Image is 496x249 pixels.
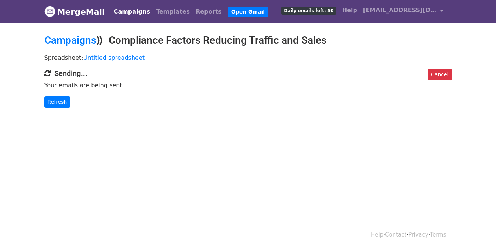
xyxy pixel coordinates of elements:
a: Campaigns [44,34,96,46]
a: Contact [385,231,406,238]
h4: Sending... [44,69,452,78]
p: Spreadsheet: [44,54,452,62]
a: Daily emails left: 50 [278,3,339,18]
p: Your emails are being sent. [44,81,452,89]
a: Help [339,3,360,18]
a: Help [371,231,383,238]
a: Terms [430,231,446,238]
a: Cancel [428,69,452,80]
span: Daily emails left: 50 [281,7,336,15]
a: Open Gmail [228,7,268,17]
a: Campaigns [111,4,153,19]
a: Refresh [44,96,70,108]
a: MergeMail [44,4,105,19]
img: MergeMail logo [44,6,55,17]
a: [EMAIL_ADDRESS][DOMAIN_NAME] [360,3,446,20]
a: Untitled spreadsheet [83,54,145,61]
a: Reports [193,4,225,19]
a: Templates [153,4,193,19]
h2: ⟫ Compliance Factors Reducing Traffic and Sales [44,34,452,47]
span: [EMAIL_ADDRESS][DOMAIN_NAME] [363,6,437,15]
a: Privacy [408,231,428,238]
